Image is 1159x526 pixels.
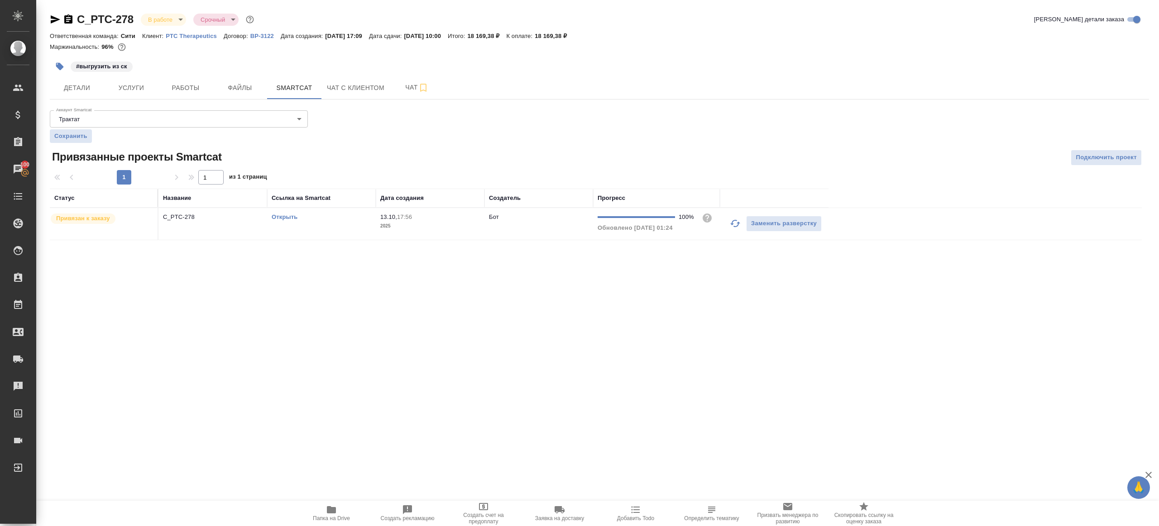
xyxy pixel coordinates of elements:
[369,33,404,39] p: Дата сдачи:
[489,194,521,203] div: Создатель
[50,33,121,39] p: Ответственная команда:
[273,82,316,94] span: Smartcat
[451,512,516,525] span: Создать счет на предоплату
[395,82,439,93] span: Чат
[54,132,87,141] span: Сохранить
[272,213,297,220] a: Открыть
[445,501,522,526] button: Создать счет на предоплату
[272,194,330,203] div: Ссылка на Smartcat
[369,501,445,526] button: Создать рекламацию
[55,82,99,94] span: Детали
[164,82,207,94] span: Работы
[142,33,166,39] p: Клиент:
[218,82,262,94] span: Файлы
[50,43,101,50] p: Маржинальность:
[15,160,35,169] span: 100
[831,512,896,525] span: Скопировать ссылку на оценку заказа
[826,501,902,526] button: Скопировать ссылку на оценку заказа
[56,115,82,123] button: Трактат
[674,501,750,526] button: Определить тематику
[404,33,448,39] p: [DATE] 10:00
[50,57,70,76] button: Добавить тэг
[1131,478,1146,497] span: 🙏
[250,33,281,39] p: ВР-3122
[166,33,224,39] p: PTC Therapeutics
[448,33,467,39] p: Итого:
[380,194,424,203] div: Дата создания
[110,82,153,94] span: Услуги
[325,33,369,39] p: [DATE] 17:09
[327,82,384,94] span: Чат с клиентом
[418,82,429,93] svg: Подписаться
[1076,152,1137,163] span: Подключить проект
[163,194,191,203] div: Название
[684,515,739,521] span: Определить тематику
[121,33,142,39] p: Сити
[76,62,127,71] p: #выгрузить из ск
[397,213,412,220] p: 17:56
[50,129,92,143] button: Сохранить
[750,501,826,526] button: Призвать менеджера по развитию
[489,213,499,220] p: Бот
[724,213,746,234] button: Обновить прогресс
[250,32,281,39] a: ВР-3122
[224,33,250,39] p: Договор:
[101,43,115,50] p: 96%
[751,218,817,229] span: Заменить разверстку
[229,171,267,185] span: из 1 страниц
[380,213,397,220] p: 13.10,
[244,14,256,25] button: Доп статусы указывают на важность/срочность заказа
[467,33,506,39] p: 18 169,38 ₽
[2,158,34,180] a: 100
[70,62,134,70] span: выгрузить из ск
[50,110,308,128] div: Трактат
[746,216,822,232] button: Заменить разверстку
[193,14,239,26] div: В работе
[381,515,435,521] span: Создать рекламацию
[506,33,535,39] p: К оплате:
[598,194,625,203] div: Прогресс
[679,213,694,222] div: 100%
[1071,150,1142,166] button: Подключить проект
[56,214,110,223] p: Привязан к заказу
[281,33,325,39] p: Дата создания:
[598,224,673,231] span: Обновлено [DATE] 01:24
[522,501,598,526] button: Заявка на доставку
[198,16,228,24] button: Срочный
[313,515,350,521] span: Папка на Drive
[166,32,224,39] a: PTC Therapeutics
[535,33,574,39] p: 18 169,38 ₽
[145,16,175,24] button: В работе
[116,41,128,53] button: 665.42 RUB;
[617,515,654,521] span: Добавить Todo
[1034,15,1124,24] span: [PERSON_NAME] детали заказа
[598,501,674,526] button: Добавить Todo
[77,13,134,25] a: C_PTC-278
[1127,476,1150,499] button: 🙏
[50,14,61,25] button: Скопировать ссылку для ЯМессенджера
[63,14,74,25] button: Скопировать ссылку
[141,14,186,26] div: В работе
[50,150,222,164] span: Привязанные проекты Smartcat
[54,194,75,203] div: Статус
[163,213,263,222] p: C_PTC-278
[293,501,369,526] button: Папка на Drive
[380,222,480,231] p: 2025
[755,512,820,525] span: Призвать менеджера по развитию
[535,515,584,521] span: Заявка на доставку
